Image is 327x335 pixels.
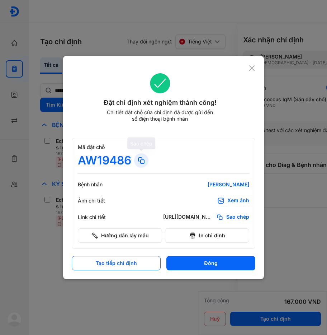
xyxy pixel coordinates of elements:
span: Sao chép [226,214,249,221]
div: Chi tiết đặt chỗ của chỉ định đã được gửi đến số điện thoại bệnh nhân [104,109,216,122]
div: Xem ảnh [227,197,249,204]
button: Hướng dẫn lấy mẫu [78,228,162,243]
button: Tạo tiếp chỉ định [72,256,161,270]
div: Link chi tiết [78,214,121,220]
div: [URL][DOMAIN_NAME] [163,214,213,221]
div: Ảnh chi tiết [78,197,121,204]
div: Đặt chỉ định xét nghiệm thành công! [72,98,248,108]
div: Mã đặt chỗ [78,144,249,150]
div: Bệnh nhân [78,181,121,188]
div: AW19486 [78,153,131,168]
button: In chỉ định [165,228,249,243]
button: Đóng [166,256,255,270]
div: [PERSON_NAME] [163,181,249,188]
